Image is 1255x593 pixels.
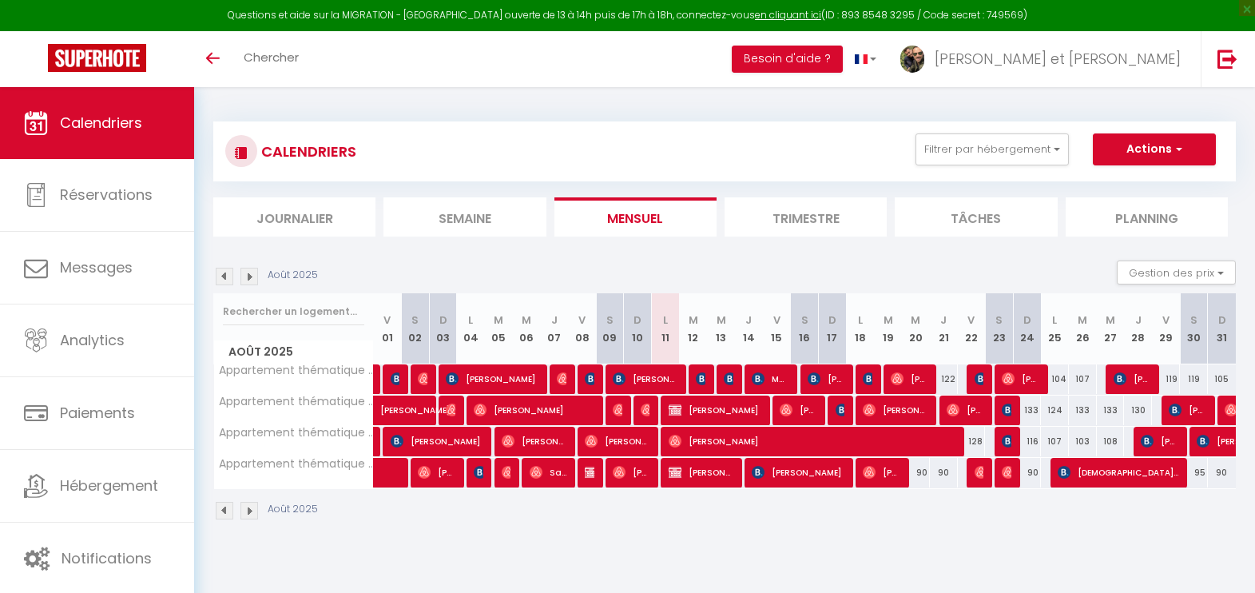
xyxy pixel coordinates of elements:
th: 21 [930,293,958,364]
abbr: S [1190,312,1197,328]
th: 11 [652,293,680,364]
img: logout [1217,49,1237,69]
span: [PERSON_NAME] [613,364,678,394]
span: [PERSON_NAME] [502,426,567,456]
span: [PERSON_NAME] [557,364,566,394]
span: [PERSON_NAME] [474,395,595,425]
th: 18 [846,293,874,364]
div: 130 [1124,396,1152,425]
li: Tâches [895,197,1057,237]
span: [PERSON_NAME] [641,395,650,425]
div: 133 [1013,396,1041,425]
span: [PERSON_NAME] [418,364,427,394]
span: [PERSON_NAME] [752,457,845,488]
span: Paiements [60,403,135,423]
span: Muna AlJallaf [752,364,789,394]
abbr: D [439,312,447,328]
abbr: J [1135,312,1142,328]
span: [PERSON_NAME] [947,395,984,425]
span: Appartement thématique 🧳 Voyage Industriel ✈️🖤 [216,396,376,408]
div: 119 [1180,364,1208,394]
abbr: L [858,312,863,328]
span: [PERSON_NAME] [975,457,984,488]
abbr: M [522,312,531,328]
abbr: V [383,312,391,328]
span: [PERSON_NAME] [391,426,484,456]
th: 15 [763,293,791,364]
button: Filtrer par hébergement [915,133,1069,165]
span: Sanja Flonk [530,457,567,488]
span: [PERSON_NAME] [1002,364,1039,394]
th: 22 [958,293,986,364]
li: Semaine [383,197,546,237]
span: Notifications [62,548,152,568]
span: [PERSON_NAME] [474,457,483,488]
div: 90 [930,458,958,488]
span: Appartement thématique 💘 Au creux de la rose 🌹💖 [216,458,376,470]
th: 30 [1180,293,1208,364]
abbr: S [995,312,1003,328]
th: 13 [707,293,735,364]
span: Messages [60,257,133,277]
abbr: M [1078,312,1087,328]
div: 133 [1069,396,1097,425]
th: 12 [679,293,707,364]
th: 28 [1124,293,1152,364]
div: 95 [1180,458,1208,488]
abbr: D [1023,312,1031,328]
h3: CALENDRIERS [257,133,356,169]
th: 03 [429,293,457,364]
span: [DEMOGRAPHIC_DATA][PERSON_NAME] [1058,457,1179,488]
abbr: V [773,312,780,328]
abbr: J [551,312,558,328]
abbr: M [911,312,920,328]
a: en cliquant ici [755,8,821,22]
th: 19 [874,293,902,364]
span: [PERSON_NAME] [836,395,845,425]
abbr: V [1162,312,1170,328]
span: [PERSON_NAME] [808,364,845,394]
span: [PERSON_NAME] [975,364,984,394]
span: Nessar Tschaknawari [724,364,733,394]
span: [PERSON_NAME] [418,457,455,488]
span: [PERSON_NAME] [585,426,650,456]
abbr: J [940,312,947,328]
li: Mensuel [554,197,717,237]
button: Gestion des prix [1117,261,1236,285]
abbr: S [801,312,808,328]
th: 16 [791,293,819,364]
span: [PERSON_NAME] [863,364,872,394]
span: [PERSON_NAME] [380,387,454,417]
span: [PERSON_NAME] [891,364,928,394]
div: 90 [902,458,930,488]
span: Appartement thématique 🖌️ Art Moderne 💐🤍 [216,427,376,439]
abbr: S [606,312,614,328]
span: Hébergement [60,476,158,495]
span: [PERSON_NAME] [1114,364,1151,394]
div: 108 [1097,427,1125,456]
th: 17 [819,293,847,364]
th: 29 [1152,293,1180,364]
div: 116 [1013,427,1041,456]
span: [PERSON_NAME] [585,364,594,394]
th: 23 [985,293,1013,364]
th: 20 [902,293,930,364]
p: Août 2025 [268,502,318,517]
abbr: M [884,312,893,328]
span: Chercher [244,49,299,66]
div: 119 [1152,364,1180,394]
li: Planning [1066,197,1228,237]
img: ... [900,46,924,73]
span: [PERSON_NAME] [669,426,958,456]
div: 124 [1041,396,1069,425]
abbr: D [633,312,641,328]
span: [PERSON_NAME] [1002,457,1011,488]
span: Analytics [60,330,125,350]
th: 25 [1041,293,1069,364]
abbr: D [1218,312,1226,328]
th: 08 [568,293,596,364]
span: [PERSON_NAME] [696,364,705,394]
span: [PERSON_NAME] [1002,426,1011,456]
span: [PERSON_NAME] [613,457,650,488]
abbr: M [1106,312,1115,328]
